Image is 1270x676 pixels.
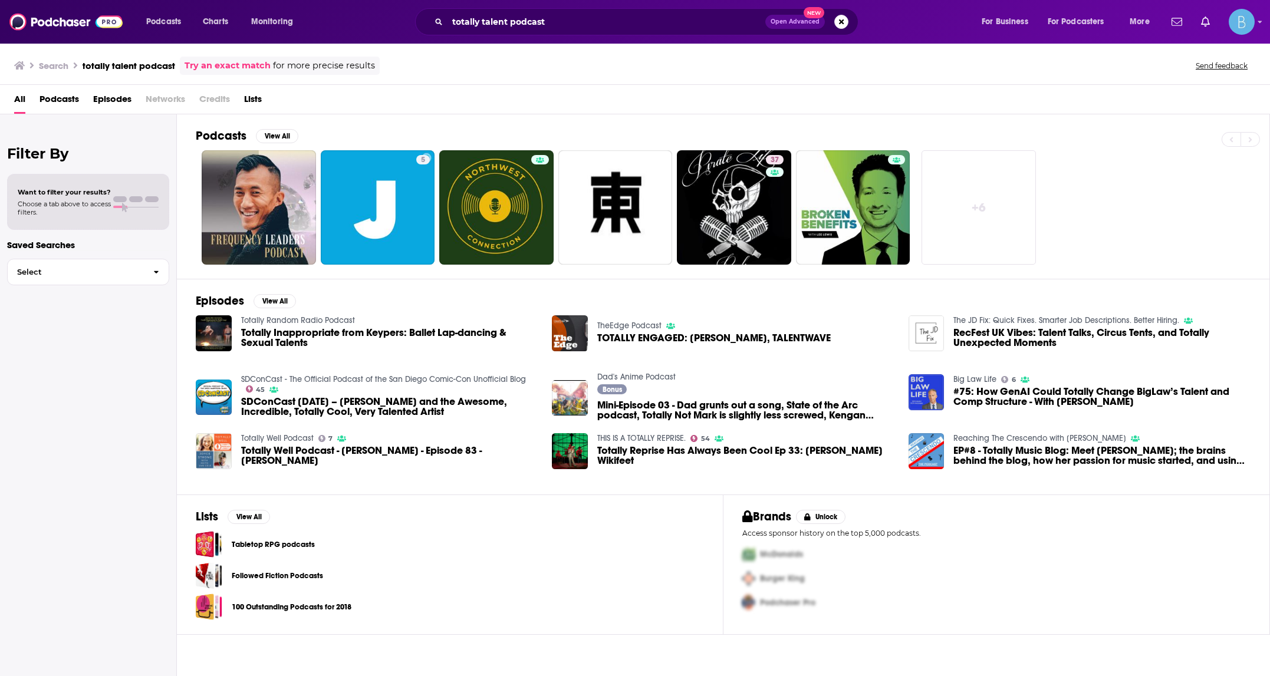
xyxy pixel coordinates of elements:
[241,315,355,325] a: Totally Random Radio Podcast
[256,387,265,393] span: 45
[251,14,293,30] span: Monitoring
[196,593,222,620] a: 100 Outstanding Podcasts for 2018
[232,601,351,614] a: 100 Outstanding Podcasts for 2018
[597,400,894,420] a: Mini-Episode 03 - Dad grunts out a song, State of the Arc podcast, Totally Not Mark is slightly l...
[766,155,784,164] a: 37
[196,128,246,143] h2: Podcasts
[953,387,1251,407] span: #75: How GenAI Could Totally Change BigLaw’s Talent and Comp Structure - With [PERSON_NAME]
[1229,9,1255,35] span: Logged in as BLASTmedia
[738,542,760,566] img: First Pro Logo
[196,531,222,558] a: Tabletop RPG podcasts
[318,435,333,442] a: 7
[232,538,315,551] a: Tabletop RPG podcasts
[760,598,815,608] span: Podchaser Pro
[196,128,298,143] a: PodcastsView All
[40,90,79,114] a: Podcasts
[241,397,538,417] a: SDConCast 5/31/23 – Thomas and the Awesome, Incredible, Totally Cool, Very Talented Artist
[256,129,298,143] button: View All
[597,446,894,466] span: Totally Reprise Has Always Been Cool Ep 33: [PERSON_NAME] Wikifeet
[1196,12,1215,32] a: Show notifications dropdown
[7,239,169,250] p: Saved Searches
[796,510,846,524] button: Unlock
[597,446,894,466] a: Totally Reprise Has Always Been Cool Ep 33: David Byrne Wikifeet
[909,374,945,410] img: #75: How GenAI Could Totally Change BigLaw’s Talent and Comp Structure - With Keith Maziarek
[196,562,222,589] a: Followed Fiction Podcasts
[254,294,296,308] button: View All
[196,294,296,308] a: EpisodesView All
[552,315,588,351] img: TOTALLY ENGAGED: TERESA CREECH, TALENTWAVE
[690,435,710,442] a: 54
[196,315,232,351] img: Totally Inappropriate from Keypers: Ballet Lap-dancing & Sexual Talents
[146,90,185,114] span: Networks
[738,591,760,615] img: Third Pro Logo
[1040,12,1121,31] button: open menu
[195,12,235,31] a: Charts
[243,12,308,31] button: open menu
[241,328,538,348] span: Totally Inappropriate from Keypers: Ballet Lap-dancing & Sexual Talents
[7,145,169,162] h2: Filter By
[953,446,1251,466] span: EP#8 - Totally Music Blog: Meet [PERSON_NAME]; the brains behind the blog, how her passion for mu...
[8,268,144,276] span: Select
[448,12,765,31] input: Search podcasts, credits, & more...
[93,90,131,114] a: Episodes
[199,90,230,114] span: Credits
[738,566,760,591] img: Second Pro Logo
[909,433,945,469] img: EP#8 - Totally Music Blog: Meet Tracey; the brains behind the blog, how her passion for music sta...
[552,380,588,416] img: Mini-Episode 03 - Dad grunts out a song, State of the Arc podcast, Totally Not Mark is slightly l...
[1001,376,1016,383] a: 6
[138,12,196,31] button: open menu
[742,529,1251,537] p: Access sponsor history on the top 5,000 podcasts.
[909,315,945,351] img: RecFest UK Vibes: Talent Talks, Circus Tents, and Totally Unexpected Moments
[196,509,218,524] h2: Lists
[241,397,538,417] span: SDConCast [DATE] – [PERSON_NAME] and the Awesome, Incredible, Totally Cool, Very Talented Artist
[421,154,425,166] span: 5
[241,446,538,466] a: Totally Well Podcast - Joyce Strong - Episode 83 - Keith Van Gels
[246,385,265,393] a: 45
[196,294,244,308] h2: Episodes
[771,154,779,166] span: 37
[701,436,710,441] span: 54
[1048,14,1104,30] span: For Podcasters
[760,573,805,583] span: Burger King
[273,59,375,72] span: for more precise results
[1229,9,1255,35] button: Show profile menu
[1121,12,1164,31] button: open menu
[196,433,232,469] img: Totally Well Podcast - Joyce Strong - Episode 83 - Keith Van Gels
[953,387,1251,407] a: #75: How GenAI Could Totally Change BigLaw’s Talent and Comp Structure - With Keith Maziarek
[14,90,25,114] a: All
[18,200,111,216] span: Choose a tab above to access filters.
[9,11,123,33] img: Podchaser - Follow, Share and Rate Podcasts
[1012,377,1016,382] span: 6
[953,328,1251,348] span: RecFest UK Vibes: Talent Talks, Circus Tents, and Totally Unexpected Moments
[244,90,262,114] a: Lists
[597,321,662,331] a: TheEdge Podcast
[760,549,803,559] span: McDonalds
[597,333,831,343] span: TOTALLY ENGAGED: [PERSON_NAME], TALENTWAVE
[426,8,870,35] div: Search podcasts, credits, & more...
[765,15,825,29] button: Open AdvancedNew
[677,150,791,265] a: 37
[1192,61,1251,71] button: Send feedback
[321,150,435,265] a: 5
[953,446,1251,466] a: EP#8 - Totally Music Blog: Meet Tracey; the brains behind the blog, how her passion for music sta...
[552,433,588,469] img: Totally Reprise Has Always Been Cool Ep 33: David Byrne Wikifeet
[953,433,1126,443] a: Reaching The Crescendo with Ben Mussell
[18,188,111,196] span: Want to filter your results?
[241,374,526,384] a: SDConCast - The Official Podcast of the San Diego Comic-Con Unofficial Blog
[39,60,68,71] h3: Search
[953,374,996,384] a: Big Law Life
